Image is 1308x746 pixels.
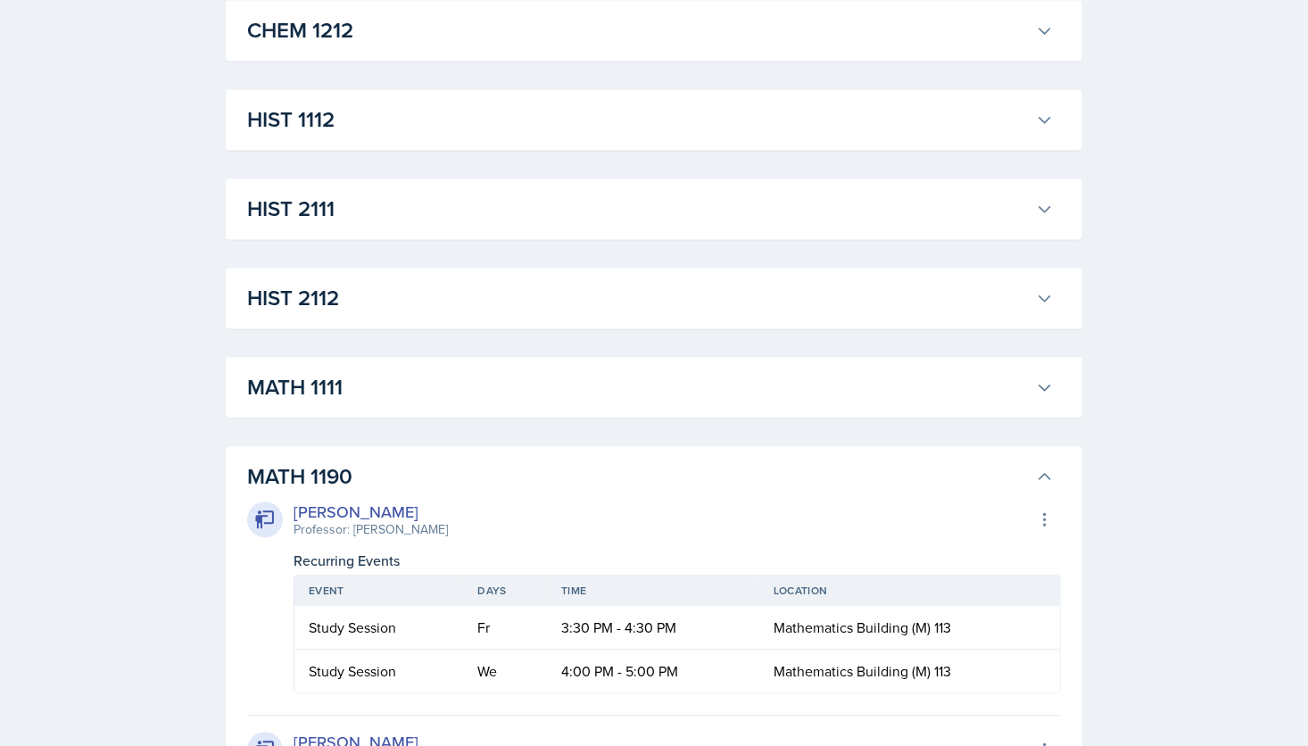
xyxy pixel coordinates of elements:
[247,193,1029,225] h3: HIST 2111
[309,617,450,638] div: Study Session
[247,282,1029,314] h3: HIST 2112
[294,500,448,524] div: [PERSON_NAME]
[294,550,1061,571] div: Recurring Events
[294,520,448,539] div: Professor: [PERSON_NAME]
[247,14,1029,46] h3: CHEM 1212
[244,100,1057,139] button: HIST 1112
[464,606,548,650] td: Fr
[244,11,1057,50] button: CHEM 1212
[247,104,1029,136] h3: HIST 1112
[294,576,464,606] th: Event
[244,189,1057,228] button: HIST 2111
[774,661,951,681] span: Mathematics Building (M) 113
[464,576,548,606] th: Days
[464,650,548,692] td: We
[244,368,1057,407] button: MATH 1111
[247,371,1029,403] h3: MATH 1111
[244,278,1057,318] button: HIST 2112
[247,460,1029,493] h3: MATH 1190
[774,618,951,637] span: Mathematics Building (M) 113
[309,660,450,682] div: Study Session
[547,576,759,606] th: Time
[547,606,759,650] td: 3:30 PM - 4:30 PM
[759,576,1060,606] th: Location
[547,650,759,692] td: 4:00 PM - 5:00 PM
[244,457,1057,496] button: MATH 1190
